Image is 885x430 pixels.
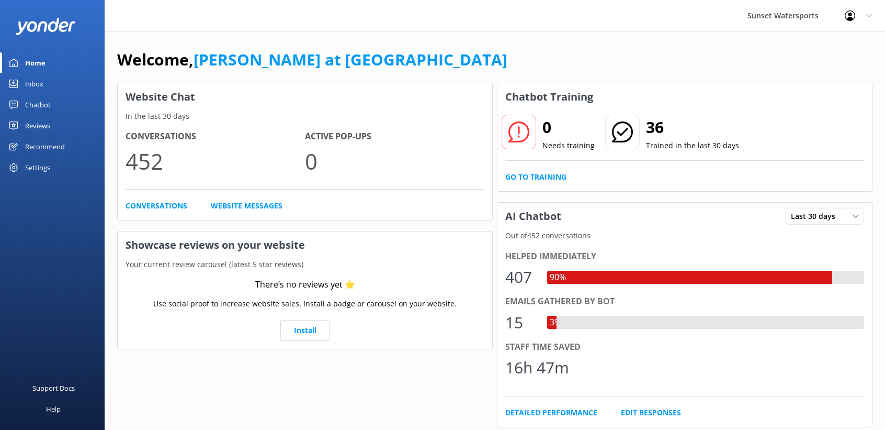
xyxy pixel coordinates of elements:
a: Go to Training [505,171,566,183]
img: yonder-white-logo.png [16,18,76,35]
div: Emails gathered by bot [505,295,864,308]
span: Last 30 days [791,211,842,222]
p: Out of 452 conversations [497,230,872,241]
div: 16h 47m [505,355,569,380]
h3: Showcase reviews on your website [118,231,492,259]
p: Your current review carousel (latest 5 star reviews) [118,259,492,270]
h3: Website Chat [118,83,492,111]
a: Detailed Performance [505,407,597,418]
p: Use social proof to increase website sales. Install a badge or carousel on your website. [153,298,457,310]
div: Helped immediately [505,250,864,263]
h3: Chatbot Training [497,83,601,111]
div: Help [46,399,61,420]
p: In the last 30 days [118,111,492,122]
p: Needs training [542,140,595,151]
div: Settings [25,157,50,178]
div: 90% [547,271,569,284]
a: Website Messages [211,200,282,212]
h4: Conversations [126,130,305,144]
div: Support Docs [32,378,75,399]
div: Staff time saved [505,340,864,354]
div: There’s no reviews yet ⭐ [255,278,355,292]
div: Reviews [25,115,50,136]
div: Recommend [25,136,65,157]
p: 452 [126,144,305,179]
a: Conversations [126,200,187,212]
a: [PERSON_NAME] at [GEOGRAPHIC_DATA] [194,49,507,70]
p: Trained in the last 30 days [646,140,739,151]
div: Chatbot [25,94,51,115]
p: 0 [305,144,484,179]
h4: Active Pop-ups [305,130,484,144]
div: 3% [547,316,564,329]
h2: 36 [646,115,739,140]
h3: AI Chatbot [497,203,569,230]
h2: 0 [542,115,595,140]
div: Inbox [25,73,43,94]
div: 15 [505,310,537,335]
div: 407 [505,264,537,290]
a: Install [280,320,330,341]
a: Edit Responses [621,407,681,418]
h1: Welcome, [117,47,507,72]
div: Home [25,52,46,73]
